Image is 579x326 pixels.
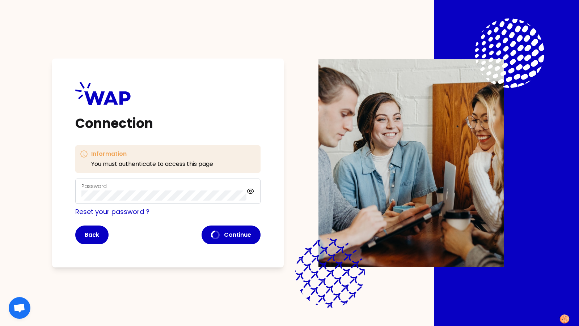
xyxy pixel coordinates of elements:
[75,226,109,244] button: Back
[91,150,213,158] h3: Information
[9,297,30,319] div: Ouvrir le chat
[75,116,261,131] h1: Connection
[81,183,107,190] label: Password
[75,207,149,216] a: Reset your password ?
[202,226,261,244] button: Continue
[318,59,504,267] img: Description
[91,160,213,168] p: You must authenticate to access this page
